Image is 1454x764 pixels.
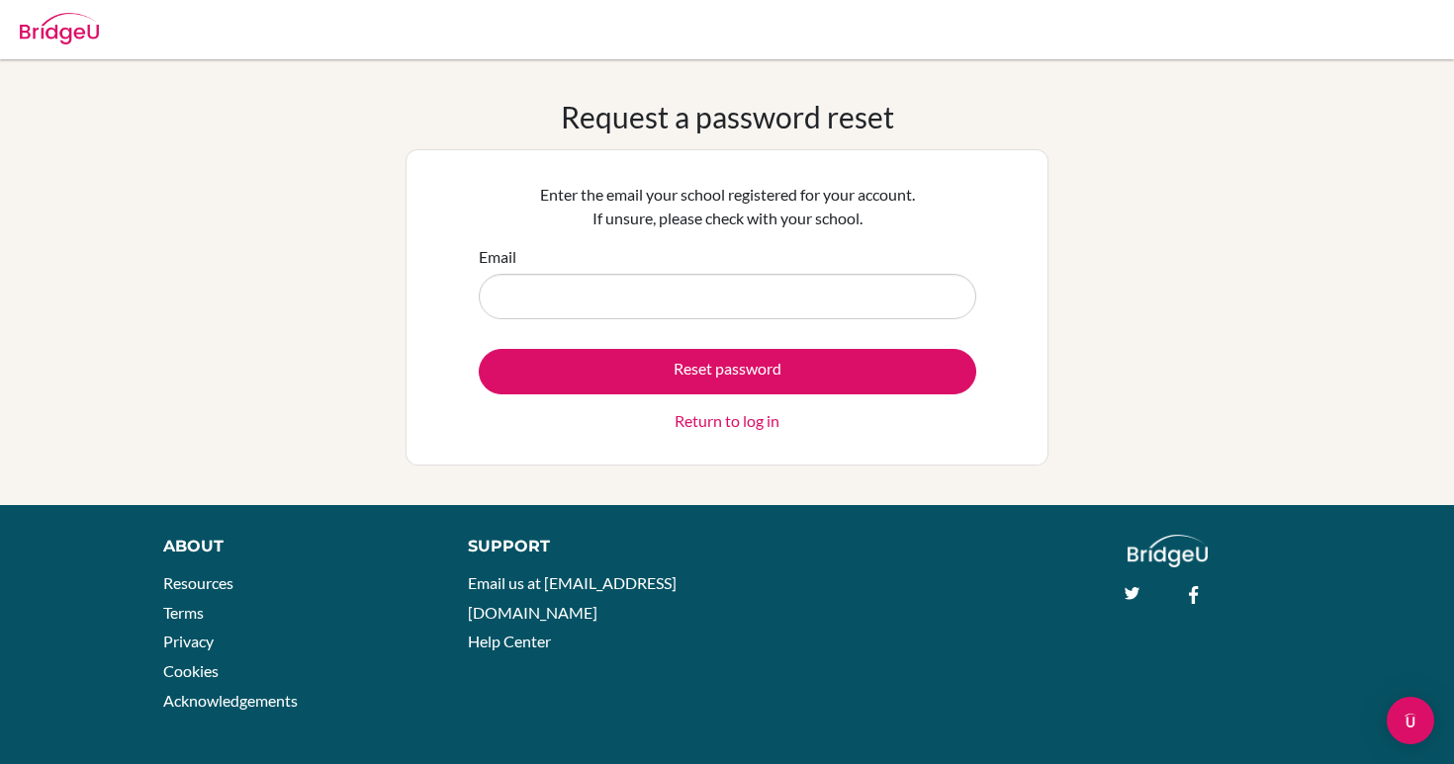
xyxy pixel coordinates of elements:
a: Help Center [468,632,551,650]
a: Terms [163,603,204,622]
a: Privacy [163,632,214,650]
p: Enter the email your school registered for your account. If unsure, please check with your school. [479,183,976,230]
img: Bridge-U [20,13,99,44]
div: Support [468,535,707,558]
a: Acknowledgements [163,691,298,710]
a: Cookies [163,661,219,680]
label: Email [479,245,516,269]
img: logo_white@2x-f4f0deed5e89b7ecb1c2cc34c3e3d731f90f0f143d5ea2071677605dd97b5244.png [1128,535,1208,567]
a: Return to log in [675,409,779,433]
div: Open Intercom Messenger [1387,697,1434,744]
h1: Request a password reset [561,99,894,134]
a: Resources [163,573,233,592]
div: About [163,535,423,558]
a: Email us at [EMAIL_ADDRESS][DOMAIN_NAME] [468,573,677,622]
button: Reset password [479,349,976,394]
